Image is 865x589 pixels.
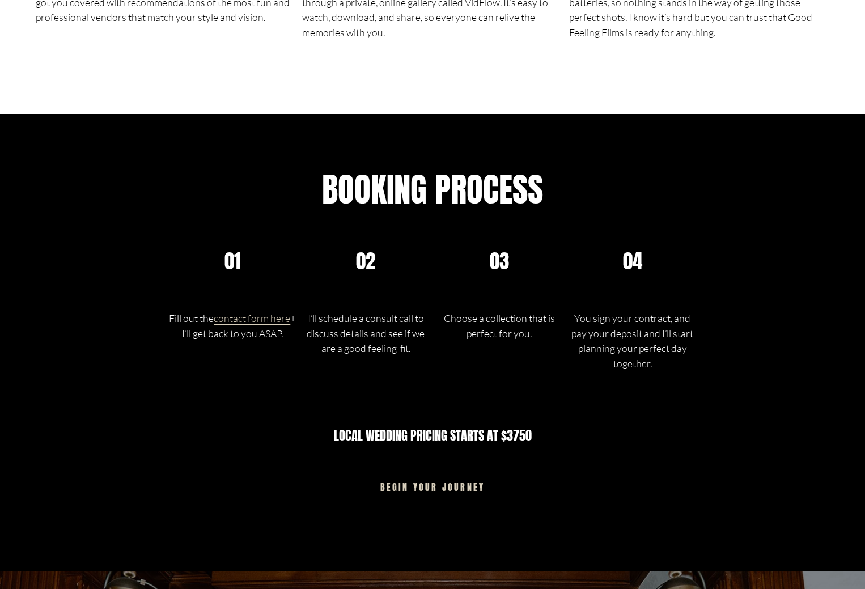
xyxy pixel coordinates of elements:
h2: Booking process [36,171,829,207]
a: Begin your journey [371,474,495,499]
p: Choose a collection that is perfect for you. [436,311,563,341]
h3: 04 [602,250,663,273]
a: contact form here [214,312,290,324]
h3: 03 [469,250,529,273]
p: Fill out the + I’ll get back to you ASAP. [169,311,296,341]
h4: Local wedding pricing starts at $3750 [302,429,562,443]
h3: 02 [336,250,396,273]
p: I’ll schedule a consult call to discuss details and see if we are a good feeling fit. [302,311,429,355]
p: You sign your contract, and pay your deposit and I’ll start planning your perfect day together. [569,311,696,371]
h3: 01 [202,250,263,273]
